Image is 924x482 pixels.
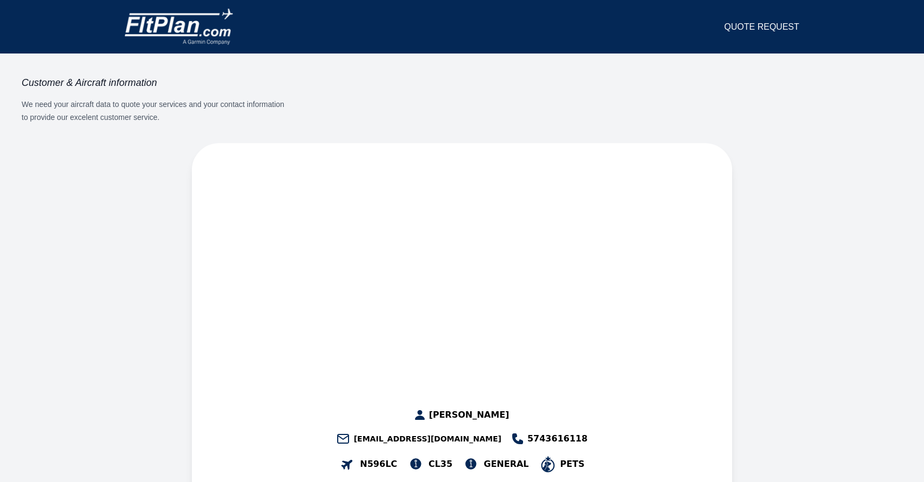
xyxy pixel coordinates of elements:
[428,458,452,471] span: CL35
[724,21,799,34] a: QUOTE REQUEST
[560,458,585,471] span: PETS
[527,432,587,445] span: 5743616118
[429,409,510,421] span: [PERSON_NAME]
[22,100,284,122] span: We need your aircraft data to quote your services and your contact information to provide our exc...
[22,76,292,89] h3: Customer & Aircraft information
[125,9,233,45] img: logo
[484,458,528,471] span: GENERAL
[354,433,501,444] span: [EMAIL_ADDRESS][DOMAIN_NAME]
[360,458,397,471] span: N596LC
